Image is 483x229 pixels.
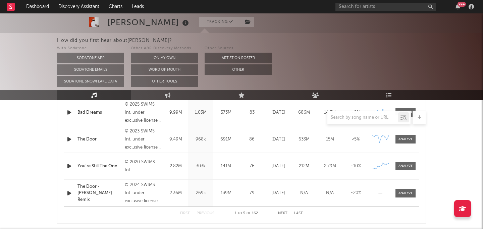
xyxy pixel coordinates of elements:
[240,136,264,143] div: 86
[77,163,121,170] a: You're Still The One
[215,109,237,116] div: 573M
[327,115,398,120] input: Search by song name or URL
[165,163,186,170] div: 2.82M
[319,163,341,170] div: 2.79M
[125,158,161,174] div: © 2020 SWIMS Int.
[344,136,367,143] div: <5%
[190,136,212,143] div: 968k
[205,53,272,63] button: Artist on Roster
[57,45,124,53] div: With Sodatone
[57,37,483,45] div: How did you first hear about [PERSON_NAME] ?
[205,64,272,75] button: Other
[125,181,161,205] div: © 2024 SWIMS Int. under exclusive license to Warner Records Inc.
[197,212,214,215] button: Previous
[215,190,237,196] div: 139M
[165,190,186,196] div: 2.36M
[278,212,287,215] button: Next
[165,109,186,116] div: 9.99M
[165,136,186,143] div: 9.49M
[267,190,289,196] div: [DATE]
[125,101,161,125] div: © 2025 SWIMS Int. under exclusive license to Warner Records Inc.
[215,136,237,143] div: 691M
[228,210,265,218] div: 1 5 162
[293,190,315,196] div: N/A
[240,163,264,170] div: 76
[240,190,264,196] div: 79
[267,109,289,116] div: [DATE]
[199,17,241,27] button: Tracking
[344,190,367,196] div: ~ 20 %
[267,136,289,143] div: [DATE]
[205,45,272,53] div: Other Sources
[131,64,198,75] button: Word Of Mouth
[190,190,212,196] div: 269k
[319,109,341,116] div: 14.7M
[455,4,460,9] button: 99+
[240,109,264,116] div: 83
[319,136,341,143] div: 15M
[131,53,198,63] button: On My Own
[319,190,341,196] div: N/A
[247,212,251,215] span: of
[335,3,436,11] input: Search for artists
[294,212,303,215] button: Last
[293,136,315,143] div: 633M
[57,53,124,63] button: Sodatone App
[131,45,198,53] div: Other A&R Discovery Methods
[77,136,121,143] a: The Door
[57,64,124,75] button: Sodatone Emails
[107,17,191,28] div: [PERSON_NAME]
[77,109,121,116] a: Bad Dreams
[267,163,289,170] div: [DATE]
[344,163,367,170] div: ~ 10 %
[238,212,242,215] span: to
[344,109,367,116] div: <5%
[190,109,212,116] div: 1.03M
[293,163,315,170] div: 212M
[77,183,121,203] a: The Door - [PERSON_NAME] Remix
[125,127,161,152] div: © 2023 SWIMS Int. under exclusive license to Warner Records Inc.
[190,163,212,170] div: 303k
[458,2,466,7] div: 99 +
[131,76,198,87] button: Other Tools
[215,163,237,170] div: 141M
[293,109,315,116] div: 686M
[57,76,124,87] button: Sodatone Snowflake Data
[180,212,190,215] button: First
